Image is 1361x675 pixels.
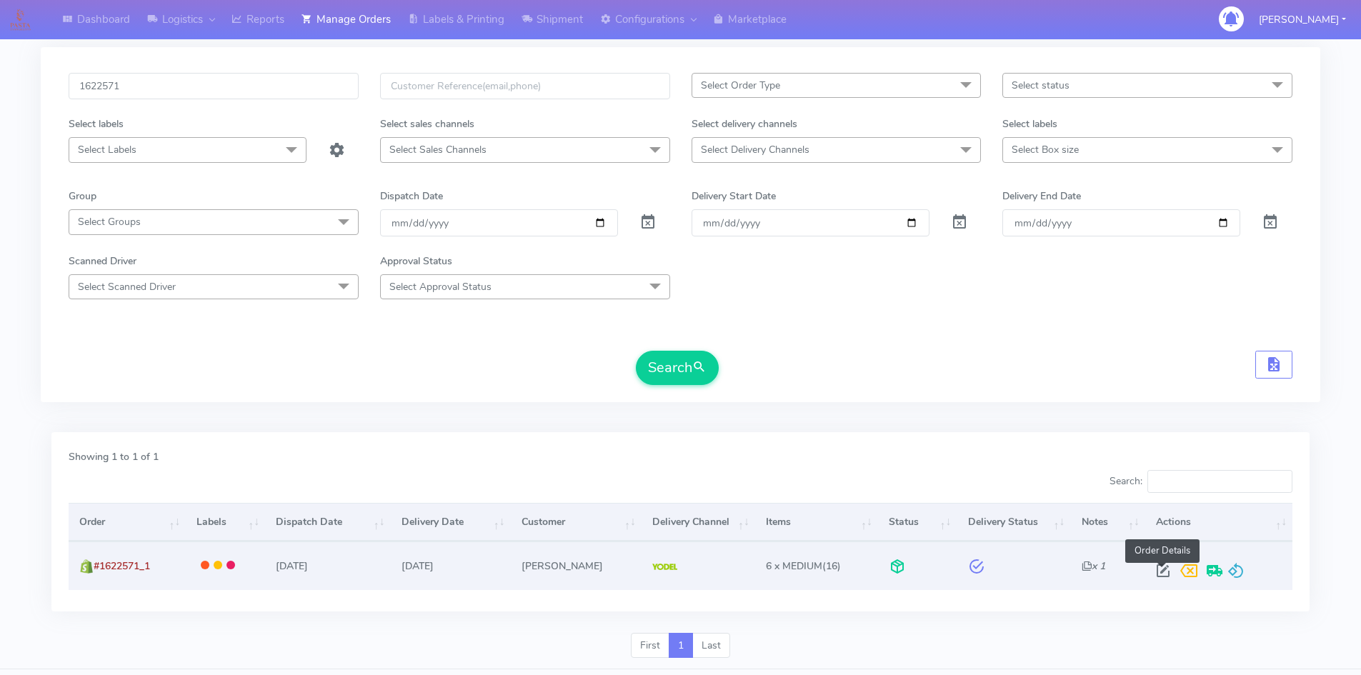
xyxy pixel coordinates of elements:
label: Search: [1110,470,1292,493]
td: [DATE] [265,541,390,589]
td: [PERSON_NAME] [510,541,641,589]
th: Labels: activate to sort column ascending [186,503,265,541]
label: Select delivery channels [692,116,797,131]
span: Select status [1012,79,1070,92]
span: Select Delivery Channels [701,143,809,156]
span: 6 x MEDIUM [766,559,822,573]
th: Notes: activate to sort column ascending [1070,503,1145,541]
i: x 1 [1082,559,1105,573]
input: Customer Reference(email,phone) [380,73,670,99]
label: Select labels [1002,116,1057,131]
span: Select Labels [78,143,136,156]
th: Delivery Channel: activate to sort column ascending [642,503,755,541]
button: Search [636,351,719,385]
th: Items: activate to sort column ascending [755,503,878,541]
button: [PERSON_NAME] [1248,5,1357,34]
label: Scanned Driver [69,254,136,269]
a: 1 [669,633,693,659]
th: Delivery Date: activate to sort column ascending [391,503,511,541]
span: Select Sales Channels [389,143,487,156]
label: Delivery Start Date [692,189,776,204]
th: Order: activate to sort column ascending [69,503,186,541]
label: Select labels [69,116,124,131]
img: shopify.png [79,559,94,574]
label: Select sales channels [380,116,474,131]
span: #1622571_1 [94,559,150,573]
td: [DATE] [391,541,511,589]
span: Select Scanned Driver [78,280,176,294]
label: Approval Status [380,254,452,269]
span: Select Box size [1012,143,1079,156]
span: Select Order Type [701,79,780,92]
img: Yodel [652,564,677,571]
label: Group [69,189,96,204]
span: Select Groups [78,215,141,229]
label: Showing 1 to 1 of 1 [69,449,159,464]
th: Actions: activate to sort column ascending [1145,503,1292,541]
input: Search: [1147,470,1292,493]
span: Select Approval Status [389,280,492,294]
th: Dispatch Date: activate to sort column ascending [265,503,390,541]
th: Customer: activate to sort column ascending [510,503,641,541]
span: (16) [766,559,841,573]
th: Status: activate to sort column ascending [878,503,957,541]
label: Dispatch Date [380,189,443,204]
input: Order Id [69,73,359,99]
th: Delivery Status: activate to sort column ascending [957,503,1070,541]
label: Delivery End Date [1002,189,1081,204]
